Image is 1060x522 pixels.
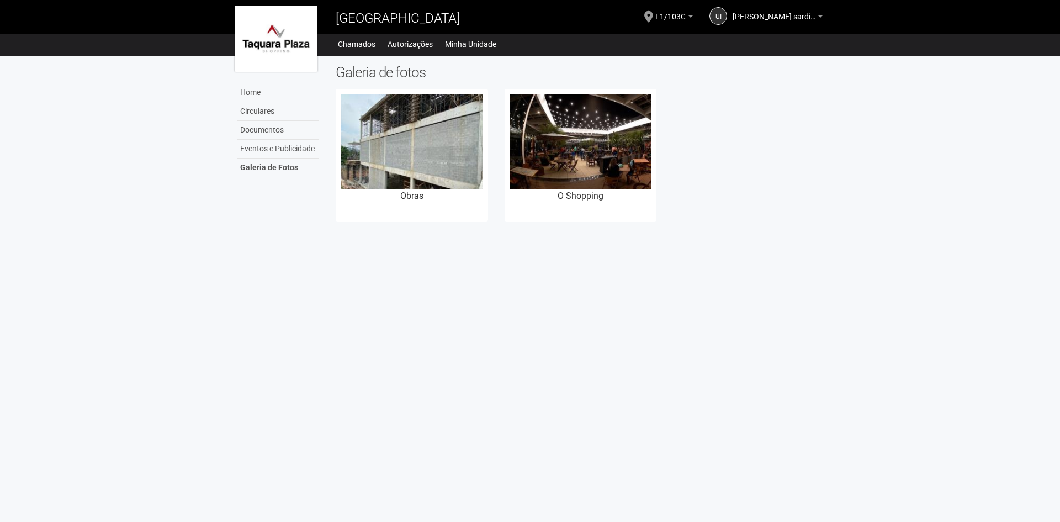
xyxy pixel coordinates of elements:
a: L1/103C [655,14,693,23]
a: Circulares [237,102,319,121]
img: edfcc6c5-5c8e-4961-ac77-32a9ecb1cb73 [510,94,651,188]
a: Galeria de Fotos [237,159,319,177]
a: [PERSON_NAME] sardinha junior [733,14,823,23]
a: O Shopping [505,89,657,222]
span: L1/103C [655,2,686,21]
img: logo.jpg [235,6,317,72]
a: Home [237,83,319,102]
a: Minha Unidade [445,36,496,52]
h2: Galeria de fotos [336,64,825,81]
a: Chamados [338,36,375,52]
a: Eventos e Publicidade [237,140,319,159]
h3: O Shopping [510,192,651,201]
span: [GEOGRAPHIC_DATA] [336,10,460,26]
span: Ubiratan Iguatemy sardinha junior [733,2,815,21]
a: UI [709,7,727,25]
img: a4db6709-1bd3-4664-801b-1b0c8021d35a [341,94,483,188]
a: Documentos [237,121,319,140]
h3: Obras [341,192,483,201]
a: Autorizações [388,36,433,52]
a: Obras [336,89,488,222]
